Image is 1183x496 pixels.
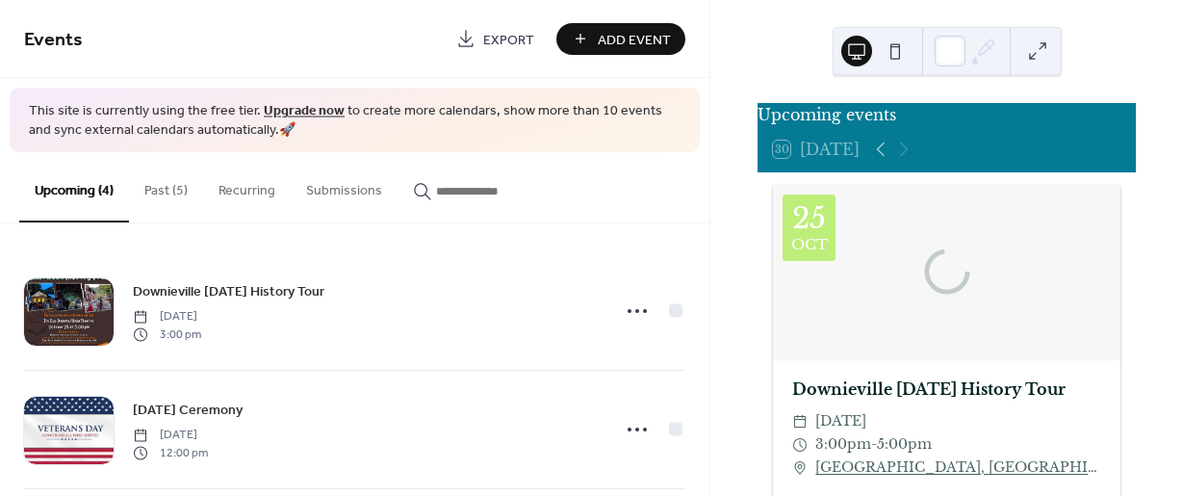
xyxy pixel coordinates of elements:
[133,282,324,302] span: Downieville [DATE] History Tour
[791,237,828,251] div: Oct
[877,433,932,457] span: 5:00pm
[758,103,1136,126] div: Upcoming events
[133,399,243,421] a: [DATE] Ceremony
[29,102,681,140] span: This site is currently using the free tier. to create more calendars, show more than 10 events an...
[133,280,324,302] a: Downieville [DATE] History Tour
[815,410,866,433] span: [DATE]
[483,30,534,50] span: Export
[815,457,1101,480] a: [GEOGRAPHIC_DATA], [GEOGRAPHIC_DATA]
[24,21,83,59] span: Events
[19,152,129,222] button: Upcoming (4)
[133,326,201,343] span: 3:00 pm
[264,98,345,124] a: Upgrade now
[792,204,826,233] div: 25
[129,152,203,221] button: Past (5)
[871,433,877,457] span: -
[203,152,291,221] button: Recurring
[792,410,808,433] div: ​
[133,427,208,444] span: [DATE]
[815,433,871,457] span: 3:00pm
[291,152,398,221] button: Submissions
[598,30,671,50] span: Add Event
[792,433,808,457] div: ​
[792,457,808,480] div: ​
[556,23,685,55] button: Add Event
[133,401,243,421] span: [DATE] Ceremony
[133,308,201,326] span: [DATE]
[773,378,1120,401] div: Downieville [DATE] History Tour
[133,444,208,461] span: 12:00 pm
[442,23,549,55] a: Export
